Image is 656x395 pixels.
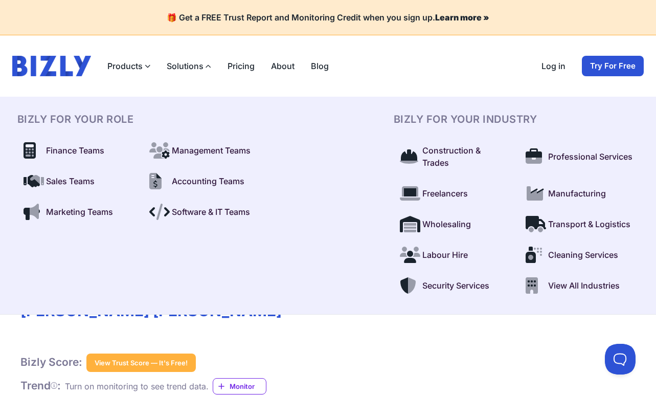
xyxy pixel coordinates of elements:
[422,249,468,261] span: Labour Hire
[311,60,329,72] a: Blog
[46,206,113,218] span: Marketing Teams
[548,279,620,292] span: View All Industries
[46,144,104,157] span: Finance Teams
[394,243,513,267] a: Labour Hire
[143,169,263,193] a: Accounting Teams
[422,187,468,200] span: Freelancers
[394,113,639,126] h3: BIZLY For Your Industry
[422,279,489,292] span: Security Services
[20,356,82,369] h1: Bizly Score:
[394,181,513,206] a: Freelancers
[17,113,263,126] h3: BIZLY For Your Role
[230,381,266,391] span: Monitor
[17,169,137,193] a: Sales Teams
[394,138,513,175] a: Construction & Trades
[548,150,632,163] span: Professional Services
[172,206,250,218] span: Software & IT Teams
[519,243,639,267] a: Cleaning Services
[435,12,489,23] a: Learn more »
[394,212,513,236] a: Wholesaling
[143,138,263,163] a: Management Teams
[394,273,513,298] a: Security Services
[17,200,137,224] a: Marketing Teams
[65,380,209,392] div: Turn on monitoring to see trend data.
[541,60,565,72] a: Log in
[228,60,255,72] a: Pricing
[17,138,137,163] a: Finance Teams
[86,354,196,372] button: View Trust Score — It's Free!
[519,273,639,298] a: View All Industries
[519,212,639,236] a: Transport & Logistics
[167,60,211,72] button: Solutions
[20,379,61,392] h1: Trend :
[519,138,639,175] a: Professional Services
[271,60,295,72] a: About
[12,12,644,23] h4: 🎁 Get a FREE Trust Report and Monitoring Credit when you sign up.
[548,187,606,200] span: Manufacturing
[107,60,150,72] button: Products
[548,249,618,261] span: Cleaning Services
[582,56,644,76] a: Try For Free
[172,175,244,187] span: Accounting Teams
[213,378,266,394] a: Monitor
[143,200,263,224] a: Software & IT Teams
[172,144,251,157] span: Management Teams
[422,218,471,230] span: Wholesaling
[46,175,95,187] span: Sales Teams
[422,144,507,169] span: Construction & Trades
[605,344,636,375] iframe: Toggle Customer Support
[548,218,630,230] span: Transport & Logistics
[519,181,639,206] a: Manufacturing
